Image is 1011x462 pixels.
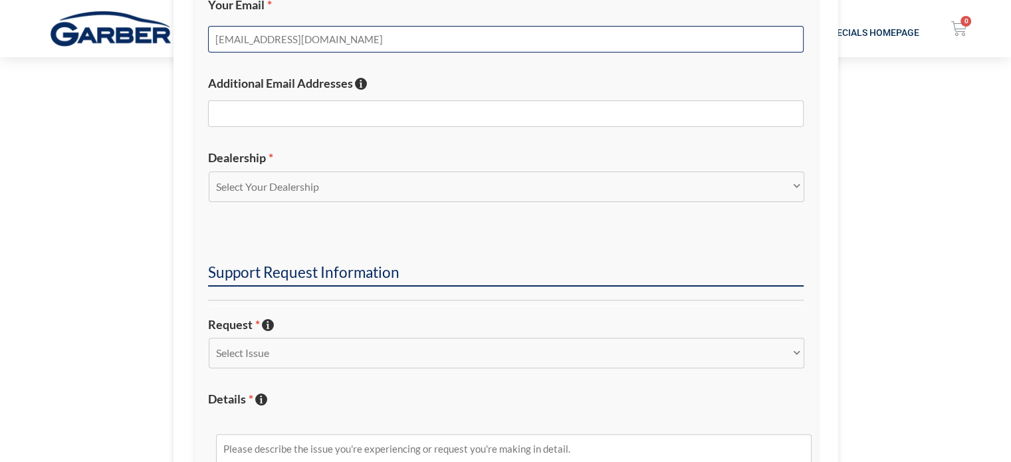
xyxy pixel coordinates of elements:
[208,150,804,166] label: Dealership
[208,317,260,332] span: Request
[208,76,353,90] span: Additional Email Addresses
[208,392,253,406] span: Details
[208,263,804,287] h2: Support Request Information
